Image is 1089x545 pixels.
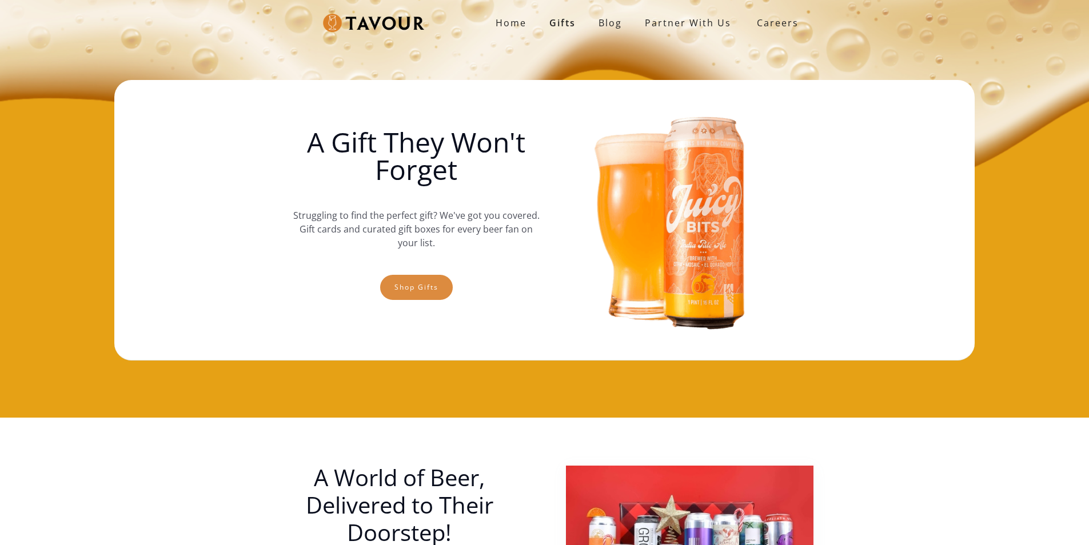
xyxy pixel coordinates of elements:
p: Struggling to find the perfect gift? We've got you covered. Gift cards and curated gift boxes for... [293,197,540,261]
a: Blog [587,11,633,34]
a: Gifts [538,11,587,34]
a: Home [484,11,538,34]
a: Shop gifts [380,275,453,300]
a: Careers [743,7,807,39]
h1: A Gift They Won't Forget [293,129,540,183]
strong: Careers [757,11,799,34]
a: partner with us [633,11,743,34]
strong: Home [496,17,526,29]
